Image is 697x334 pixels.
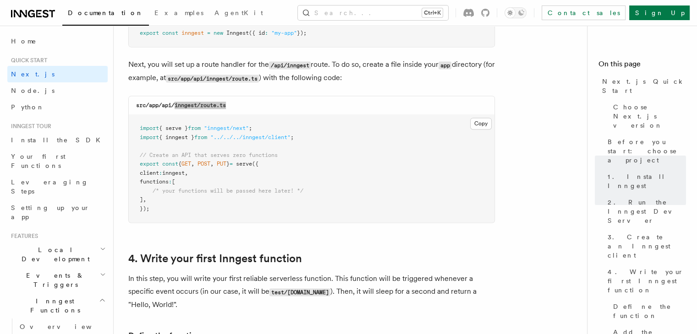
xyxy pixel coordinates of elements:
[217,161,226,167] span: PUT
[169,178,172,185] span: :
[11,103,44,111] span: Python
[613,102,686,130] span: Choose Next.js version
[207,30,210,36] span: =
[191,161,194,167] span: ,
[236,161,252,167] span: serve
[7,267,108,293] button: Events & Triggers
[7,232,38,240] span: Features
[11,153,66,169] span: Your first Functions
[598,59,686,73] h4: On this page
[214,30,223,36] span: new
[162,30,178,36] span: const
[210,161,214,167] span: ,
[209,3,269,25] a: AgentKit
[140,170,159,176] span: client
[159,125,188,131] span: { serve }
[470,118,492,129] button: Copy
[159,170,162,176] span: :
[291,134,294,140] span: ;
[608,232,686,260] span: 3. Create an Inngest client
[128,252,302,265] a: 4. Write your first Inngest function
[11,204,90,221] span: Setting up your app
[7,57,47,64] span: Quick start
[602,77,686,95] span: Next.js Quick Start
[214,9,263,16] span: AgentKit
[194,134,207,140] span: from
[7,293,108,318] button: Inngest Functions
[269,61,311,69] code: /api/inngest
[542,5,626,20] a: Contact sales
[128,58,495,85] p: Next, you will set up a route handler for the route. To do so, create a file inside your director...
[608,172,686,190] span: 1. Install Inngest
[7,174,108,199] a: Leveraging Steps
[7,132,108,148] a: Install the SDK
[188,125,201,131] span: from
[140,196,143,203] span: ]
[149,3,209,25] a: Examples
[204,125,249,131] span: "inngest/next"
[11,87,55,94] span: Node.js
[172,178,175,185] span: [
[609,99,686,134] a: Choose Next.js version
[422,8,443,17] kbd: Ctrl+K
[604,229,686,264] a: 3. Create an Inngest client
[11,136,106,144] span: Install the SDK
[7,99,108,115] a: Python
[166,75,259,82] code: src/app/api/inngest/route.ts
[140,134,159,140] span: import
[604,168,686,194] a: 1. Install Inngest
[7,33,108,49] a: Home
[7,123,51,130] span: Inngest tour
[178,161,181,167] span: {
[62,3,149,26] a: Documentation
[181,30,204,36] span: inngest
[505,7,527,18] button: Toggle dark mode
[198,161,210,167] span: POST
[11,70,55,78] span: Next.js
[226,30,249,36] span: Inngest
[7,242,108,267] button: Local Development
[265,30,268,36] span: :
[7,199,108,225] a: Setting up your app
[604,134,686,168] a: Before you start: choose a project
[613,302,686,320] span: Define the function
[162,170,185,176] span: inngest
[185,170,188,176] span: ,
[140,152,278,158] span: // Create an API that serves zero functions
[604,194,686,229] a: 2. Run the Inngest Dev Server
[11,178,88,195] span: Leveraging Steps
[608,137,686,165] span: Before you start: choose a project
[439,61,451,69] code: app
[249,30,265,36] span: ({ id
[143,196,146,203] span: ,
[7,82,108,99] a: Node.js
[271,30,297,36] span: "my-app"
[11,37,37,46] span: Home
[140,161,159,167] span: export
[7,296,99,315] span: Inngest Functions
[140,205,149,212] span: });
[68,9,143,16] span: Documentation
[140,178,169,185] span: functions
[140,30,159,36] span: export
[230,161,233,167] span: =
[226,161,230,167] span: }
[140,125,159,131] span: import
[297,30,307,36] span: });
[7,148,108,174] a: Your first Functions
[609,298,686,324] a: Define the function
[153,188,303,194] span: /* your functions will be passed here later! */
[598,73,686,99] a: Next.js Quick Start
[629,5,690,20] a: Sign Up
[298,5,448,20] button: Search...Ctrl+K
[608,267,686,295] span: 4. Write your first Inngest function
[249,125,252,131] span: ;
[7,66,108,82] a: Next.js
[269,288,330,296] code: test/[DOMAIN_NAME]
[162,161,178,167] span: const
[608,198,686,225] span: 2. Run the Inngest Dev Server
[7,271,100,289] span: Events & Triggers
[136,102,226,108] code: src/app/api/inngest/route.ts
[181,161,191,167] span: GET
[7,245,100,264] span: Local Development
